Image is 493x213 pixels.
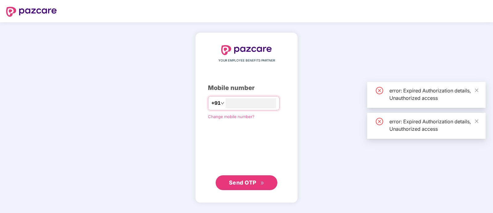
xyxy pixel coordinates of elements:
[376,87,383,94] span: close-circle
[6,7,57,17] img: logo
[208,114,255,119] a: Change mobile number?
[221,101,224,105] span: down
[218,58,275,63] span: YOUR EMPLOYEE BENEFITS PARTNER
[216,175,277,190] button: Send OTPdouble-right
[389,87,478,102] div: error: Expired Authorization details, Unauthorized access
[389,118,478,133] div: error: Expired Authorization details, Unauthorized access
[474,88,479,92] span: close
[376,118,383,125] span: close-circle
[211,99,221,107] span: +91
[221,45,272,55] img: logo
[260,181,264,185] span: double-right
[229,179,256,186] span: Send OTP
[474,119,479,123] span: close
[208,83,285,93] div: Mobile number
